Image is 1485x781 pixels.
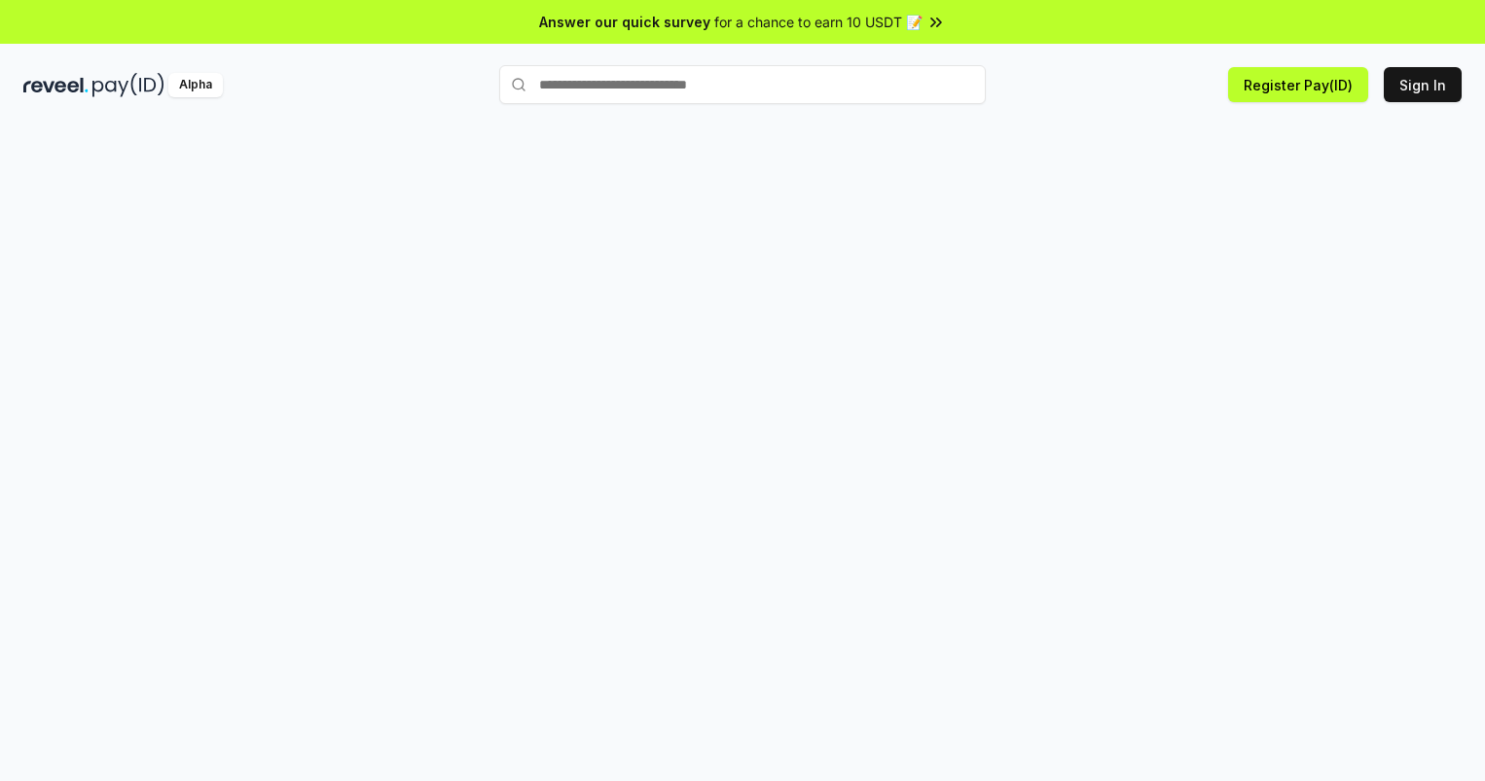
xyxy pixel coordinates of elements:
[92,73,164,97] img: pay_id
[1384,67,1462,102] button: Sign In
[539,12,710,32] span: Answer our quick survey
[714,12,923,32] span: for a chance to earn 10 USDT 📝
[168,73,223,97] div: Alpha
[23,73,89,97] img: reveel_dark
[1228,67,1368,102] button: Register Pay(ID)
